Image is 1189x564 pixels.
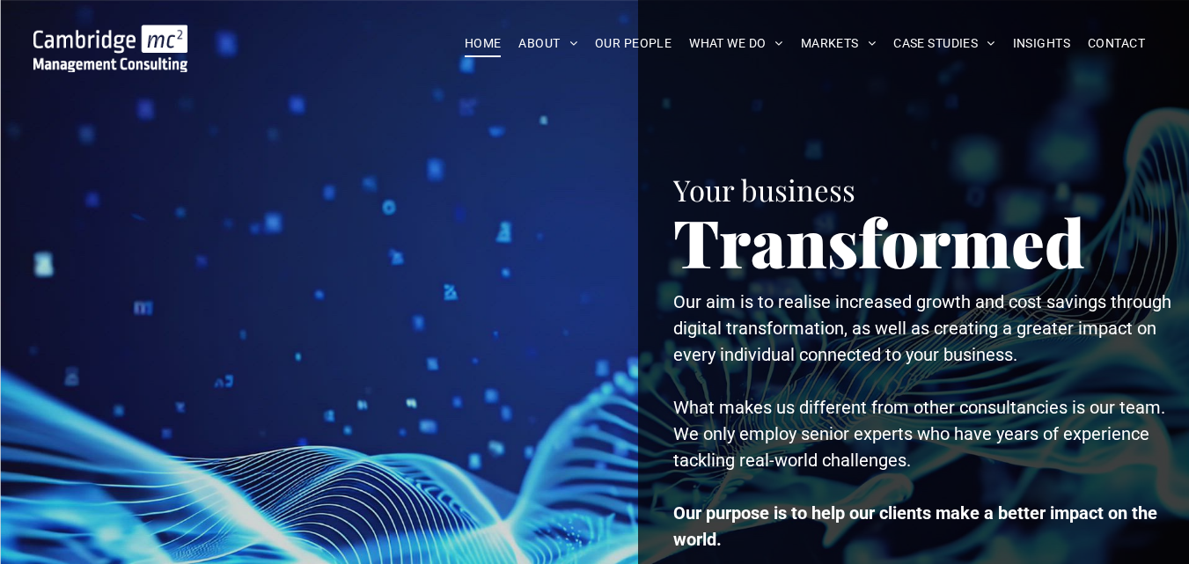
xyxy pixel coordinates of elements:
a: HOME [456,30,510,57]
span: What makes us different from other consultancies is our team. We only employ senior experts who h... [673,397,1165,471]
strong: Our purpose is to help our clients make a better impact on the world. [673,502,1157,550]
a: MARKETS [792,30,884,57]
a: ABOUT [510,30,586,57]
span: Our aim is to realise increased growth and cost savings through digital transformation, as well a... [673,291,1171,365]
a: WHAT WE DO [680,30,792,57]
a: CONTACT [1079,30,1154,57]
a: Your Business Transformed | Cambridge Management Consulting [33,27,187,46]
a: INSIGHTS [1004,30,1079,57]
a: CASE STUDIES [884,30,1003,57]
span: Transformed [673,197,1085,285]
a: OUR PEOPLE [586,30,680,57]
img: Go to Homepage [33,25,187,72]
span: Your business [673,170,855,209]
